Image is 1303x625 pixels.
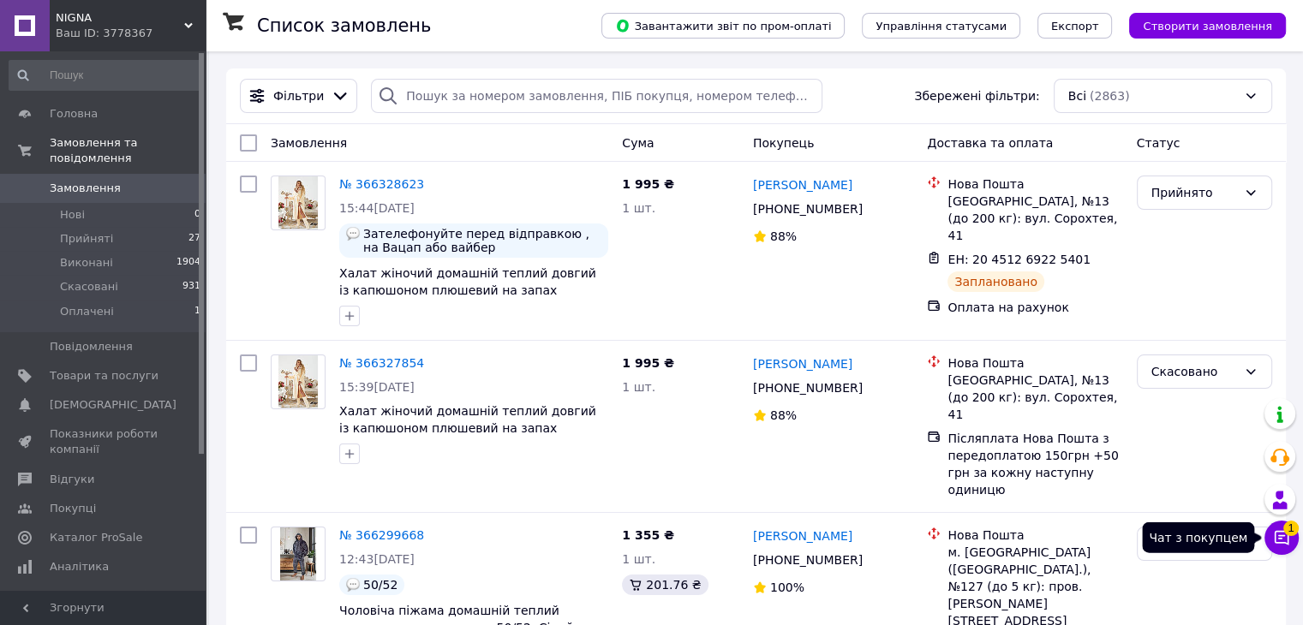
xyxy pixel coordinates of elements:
div: Нова Пошта [947,527,1122,544]
span: Всі [1068,87,1086,104]
span: 88% [770,229,797,243]
span: Головна [50,106,98,122]
span: Замовлення та повідомлення [50,135,206,166]
button: Експорт [1037,13,1113,39]
div: 201.76 ₴ [622,574,708,595]
span: Управління статусами [876,20,1007,33]
span: Створити замовлення [1143,20,1272,33]
span: Оплачені [60,304,114,319]
span: Інструменти веб-майстра та SEO [50,588,158,619]
span: 15:39[DATE] [339,380,415,394]
span: (2863) [1090,89,1130,103]
a: № 366299668 [339,528,424,542]
a: [PERSON_NAME] [753,176,852,193]
h1: Список замовлень [257,15,431,36]
span: Експорт [1051,20,1099,33]
span: Фільтри [273,87,324,104]
span: 1 [194,304,200,319]
span: 15:44[DATE] [339,201,415,215]
div: [PHONE_NUMBER] [750,376,866,400]
span: Завантажити звіт по пром-оплаті [615,18,831,33]
div: [PHONE_NUMBER] [750,548,866,572]
img: Фото товару [278,355,319,408]
div: Нова Пошта [947,354,1122,372]
span: Відгуки [50,472,94,487]
span: Аналітика [50,559,109,574]
img: :speech_balloon: [346,578,360,592]
span: Зателефонуйте перед відправкою , на Вацап або вайбер [363,227,601,254]
input: Пошук за номером замовлення, ПІБ покупця, номером телефону, Email, номером накладної [371,79,822,113]
span: Показники роботи компанії [50,426,158,457]
a: № 366328623 [339,177,424,191]
a: Фото товару [271,527,326,581]
a: Фото товару [271,176,326,230]
span: Cума [622,136,654,150]
div: Післяплата Нова Пошта з передоплатою 150грн +50 грн за кожну наступну одиницю [947,430,1122,498]
div: Скасовано [1151,362,1237,381]
span: 27 [188,231,200,247]
span: 1 шт. [622,380,655,394]
div: Прийнято [1151,183,1237,202]
span: Нові [60,207,85,223]
a: Створити замовлення [1112,18,1286,32]
div: Заплановано [947,271,1044,292]
div: [PHONE_NUMBER] [750,197,866,221]
span: Замовлення [50,181,121,196]
span: Покупець [753,136,814,150]
button: Завантажити звіт по пром-оплаті [601,13,845,39]
img: :speech_balloon: [346,227,360,241]
span: 88% [770,408,797,422]
span: 100% [770,580,804,594]
span: Збережені фільтри: [914,87,1039,104]
span: 50/52 [363,578,397,592]
span: 0 [194,207,200,223]
img: Фото товару [278,176,319,229]
a: Фото товару [271,354,326,409]
span: Повідомлення [50,339,133,354]
a: Халат жіночий домашній теплий довгий із капюшоном плюшевий на запах [STREET_ADDRESS] [339,266,596,314]
span: Замовлення [271,136,347,150]
button: Чат з покупцем1 [1264,521,1299,555]
span: Виконані [60,255,113,271]
a: [PERSON_NAME] [753,355,852,372]
button: Створити замовлення [1129,13,1286,39]
span: Покупці [50,501,96,516]
span: Статус [1137,136,1180,150]
span: NIGNA [56,10,184,26]
a: Халат жіночий домашній теплий довгий із капюшоном плюшевий на запах [STREET_ADDRESS] [339,404,596,452]
a: № 366327854 [339,356,424,370]
span: Прийняті [60,231,113,247]
div: [GEOGRAPHIC_DATA], №13 (до 200 кг): вул. Сорохтея, 41 [947,372,1122,423]
span: 1904 [176,255,200,271]
span: Товари та послуги [50,368,158,384]
input: Пошук [9,60,202,91]
div: [GEOGRAPHIC_DATA], №13 (до 200 кг): вул. Сорохтея, 41 [947,193,1122,244]
span: 12:43[DATE] [339,552,415,566]
span: Каталог ProSale [50,530,142,545]
div: Чат з покупцем [1142,522,1254,553]
span: 1 шт. [622,201,655,215]
span: 1 995 ₴ [622,177,674,191]
a: [PERSON_NAME] [753,527,852,545]
img: Фото товару [280,527,316,580]
span: [DEMOGRAPHIC_DATA] [50,397,176,413]
div: Нова Пошта [947,176,1122,193]
span: 1 шт. [622,552,655,566]
span: 1 [1283,521,1299,536]
span: Доставка та оплата [927,136,1053,150]
span: 1 355 ₴ [622,528,674,542]
span: 931 [182,279,200,295]
button: Управління статусами [862,13,1020,39]
div: Оплата на рахунок [947,299,1122,316]
span: ЕН: 20 4512 6922 5401 [947,253,1091,266]
div: Ваш ID: 3778367 [56,26,206,41]
span: 1 995 ₴ [622,356,674,370]
span: Скасовані [60,279,118,295]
